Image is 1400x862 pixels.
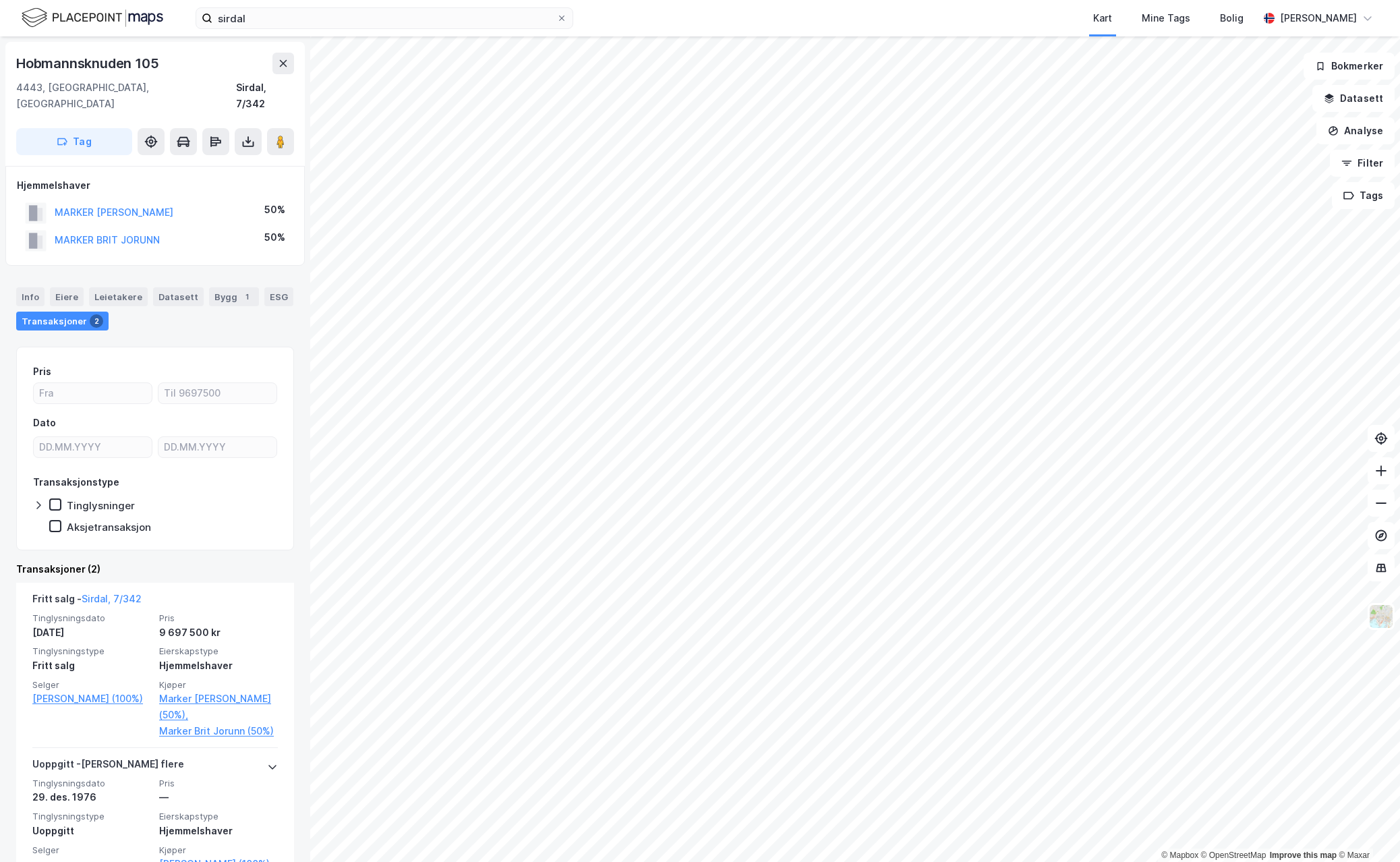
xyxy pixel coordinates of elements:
[1330,150,1395,177] button: Filter
[209,287,259,306] div: Bygg
[159,811,278,822] span: Eierskapstype
[159,723,278,739] a: Marker Brit Jorunn (50%)
[32,811,151,822] span: Tinglysningstype
[159,645,278,657] span: Eierskapstype
[240,290,254,304] div: 1
[158,383,276,403] input: Til 9697500
[159,844,278,856] span: Kjøper
[1368,604,1394,629] img: Z
[1332,182,1395,209] button: Tags
[236,80,294,112] div: Sirdal, 7/342
[34,437,152,457] input: DD.MM.YYYY
[264,287,293,306] div: ESG
[159,625,278,641] div: 9 697 500 kr
[159,691,278,723] a: Marker [PERSON_NAME] (50%),
[16,287,45,306] div: Info
[1142,10,1190,26] div: Mine Tags
[16,128,132,155] button: Tag
[32,823,151,839] div: Uoppgitt
[17,177,293,194] div: Hjemmelshaver
[1220,10,1244,26] div: Bolig
[159,612,278,624] span: Pris
[50,287,84,306] div: Eiere
[1333,797,1400,862] iframe: Chat Widget
[1161,851,1198,860] a: Mapbox
[16,80,236,112] div: 4443, [GEOGRAPHIC_DATA], [GEOGRAPHIC_DATA]
[1270,851,1337,860] a: Improve this map
[32,591,142,612] div: Fritt salg -
[67,521,151,534] div: Aksjetransaksjon
[16,53,161,74] div: Hobmannsknuden 105
[90,314,103,328] div: 2
[159,789,278,805] div: —
[158,437,276,457] input: DD.MM.YYYY
[32,625,151,641] div: [DATE]
[82,593,142,604] a: Sirdal, 7/342
[32,645,151,657] span: Tinglysningstype
[34,383,152,403] input: Fra
[32,679,151,691] span: Selger
[32,756,184,778] div: Uoppgitt - [PERSON_NAME] flere
[32,789,151,805] div: 29. des. 1976
[1316,117,1395,144] button: Analyse
[32,658,151,674] div: Fritt salg
[1280,10,1357,26] div: [PERSON_NAME]
[67,499,135,512] div: Tinglysninger
[159,823,278,839] div: Hjemmelshaver
[212,8,556,28] input: Søk på adresse, matrikkel, gårdeiere, leietakere eller personer
[1304,53,1395,80] button: Bokmerker
[264,229,285,246] div: 50%
[32,691,151,707] a: [PERSON_NAME] (100%)
[32,778,151,789] span: Tinglysningsdato
[33,415,56,431] div: Dato
[22,6,163,30] img: logo.f888ab2527a4732fd821a326f86c7f29.svg
[1312,85,1395,112] button: Datasett
[159,679,278,691] span: Kjøper
[159,778,278,789] span: Pris
[33,474,119,490] div: Transaksjonstype
[1333,797,1400,862] div: Kontrollprogram for chat
[153,287,204,306] div: Datasett
[1201,851,1266,860] a: OpenStreetMap
[32,844,151,856] span: Selger
[89,287,148,306] div: Leietakere
[1093,10,1112,26] div: Kart
[159,658,278,674] div: Hjemmelshaver
[264,202,285,218] div: 50%
[16,561,294,577] div: Transaksjoner (2)
[32,612,151,624] span: Tinglysningsdato
[16,312,109,331] div: Transaksjoner
[33,364,51,380] div: Pris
